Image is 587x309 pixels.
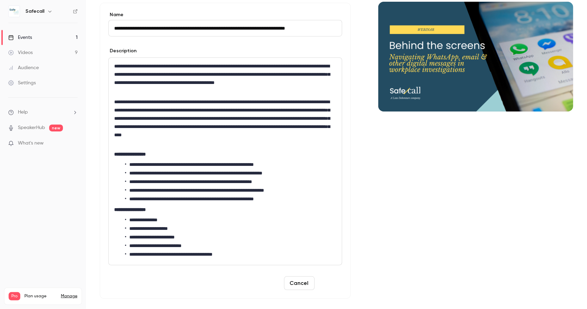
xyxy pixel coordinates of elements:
iframe: Noticeable Trigger [69,140,78,147]
span: Pro [9,292,20,300]
a: SpeakerHub [18,124,45,131]
button: Save [317,276,342,290]
span: Plan usage [24,294,57,299]
span: new [49,125,63,131]
label: Description [108,47,137,54]
div: Videos [8,49,33,56]
label: Name [108,11,342,18]
span: Help [18,109,28,116]
a: Manage [61,294,77,299]
section: description [108,57,342,265]
li: help-dropdown-opener [8,109,78,116]
button: Cancel [284,276,315,290]
div: Events [8,34,32,41]
div: Audience [8,64,39,71]
h6: Safecall [25,8,44,15]
div: Settings [8,79,36,86]
span: What's new [18,140,44,147]
div: editor [109,58,342,265]
img: Safecall [9,6,20,17]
